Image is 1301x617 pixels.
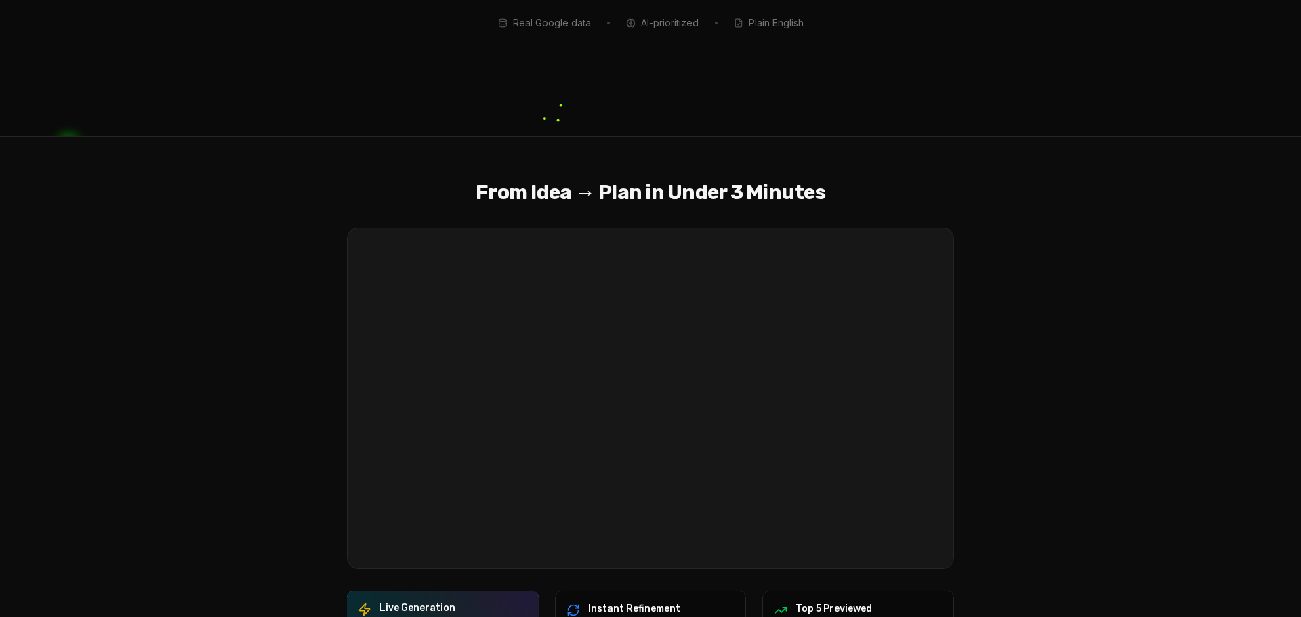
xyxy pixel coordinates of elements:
video: Your browser does not support the video tag. [348,228,953,568]
span: Real Google data [513,16,591,30]
h3: Instant Refinement [588,602,735,615]
span: AI-prioritized [641,16,699,30]
span: Plain English [749,16,804,30]
h3: Top 5 Previewed [796,602,943,615]
h3: Live Generation [379,601,528,614]
h2: From Idea → Plan in Under 3 Minutes [304,180,997,206]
